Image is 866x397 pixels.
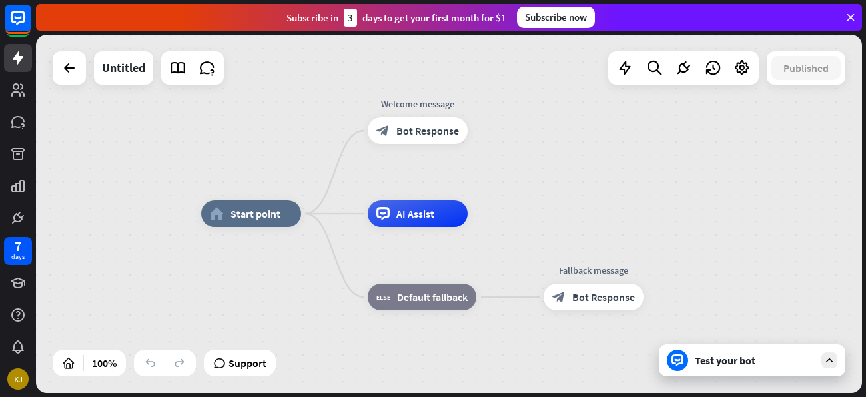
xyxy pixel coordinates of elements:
span: Bot Response [396,124,459,137]
div: 7 [15,240,21,252]
button: Published [771,56,841,80]
a: 7 days [4,237,32,265]
div: 3 [344,9,357,27]
span: AI Assist [396,207,434,220]
div: Test your bot [695,354,815,367]
div: Subscribe in days to get your first month for $1 [286,9,506,27]
span: Support [228,352,266,374]
i: block_bot_response [552,290,566,304]
span: Default fallback [397,290,468,304]
i: block_fallback [376,290,390,304]
div: 100% [88,352,121,374]
span: Start point [230,207,280,220]
i: home_2 [210,207,224,220]
div: KJ [7,368,29,390]
div: Welcome message [358,97,478,111]
span: Bot Response [572,290,635,304]
div: Fallback message [534,264,653,277]
div: days [11,252,25,262]
div: Subscribe now [517,7,595,28]
div: Untitled [102,51,145,85]
i: block_bot_response [376,124,390,137]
